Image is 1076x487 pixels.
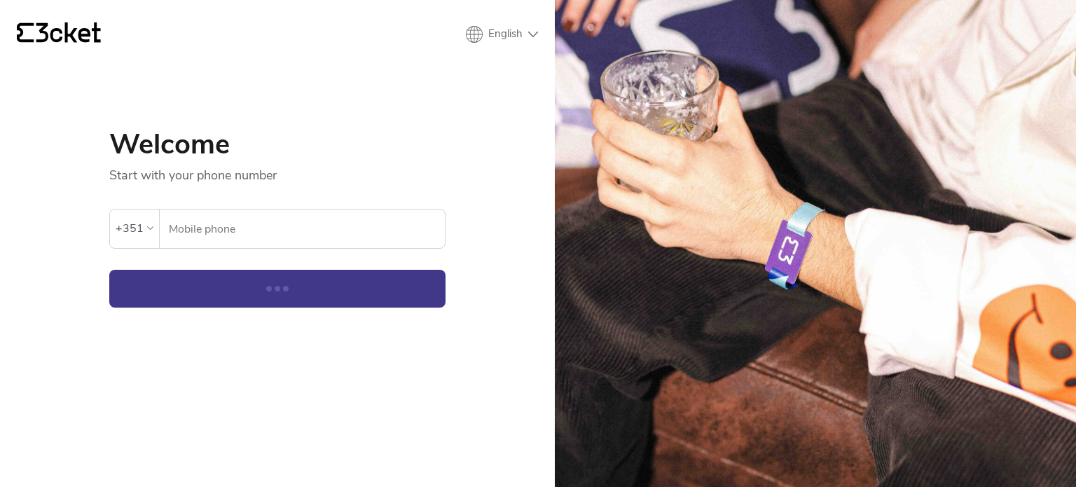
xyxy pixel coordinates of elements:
input: Mobile phone [168,210,445,248]
a: {' '} [17,22,101,46]
label: Mobile phone [160,210,445,249]
p: Start with your phone number [109,158,446,184]
button: Continue [109,270,446,308]
h1: Welcome [109,130,446,158]
div: +351 [116,218,144,239]
g: {' '} [17,23,34,43]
